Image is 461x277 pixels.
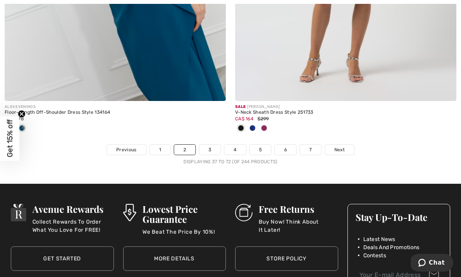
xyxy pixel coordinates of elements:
[16,122,28,135] div: Teal
[325,145,354,155] a: Next
[363,243,420,251] span: Deals And Promotions
[11,246,114,271] a: Get Started
[363,235,395,243] span: Latest News
[199,145,220,155] a: 3
[275,145,296,155] a: 6
[235,104,456,110] div: [PERSON_NAME]
[363,251,386,260] span: Contests
[258,122,270,135] div: Purple orchid
[123,246,226,271] a: More Details
[142,228,226,243] p: We Beat The Price By 10%!
[11,204,26,221] img: Avenue Rewards
[150,145,170,155] a: 1
[411,254,453,273] iframe: Opens a widget where you can chat to one of our agents
[300,145,321,155] a: 7
[107,145,146,155] a: Previous
[123,204,136,221] img: Lowest Price Guarantee
[224,145,246,155] a: 4
[235,116,253,121] span: CA$ 164
[250,145,271,155] a: 5
[32,204,114,214] h3: Avenue Rewards
[259,218,338,233] p: Buy Now! Think About It Later!
[235,110,456,115] div: V-Neck Sheath Dress Style 251733
[259,204,338,214] h3: Free Returns
[5,110,226,115] div: Floor-Length Off-Shoulder Dress Style 134164
[174,145,195,155] a: 2
[258,116,269,121] span: $299
[32,218,114,233] p: Collect Rewards To Order What You Love For FREE!
[334,146,345,153] span: Next
[356,212,442,222] h3: Stay Up-To-Date
[18,110,25,118] button: Close teaser
[235,204,253,221] img: Free Returns
[5,120,14,157] span: Get 15% off
[235,122,247,135] div: Black
[247,122,258,135] div: Royal Sapphire 163
[142,204,226,224] h3: Lowest Price Guarantee
[116,146,136,153] span: Previous
[5,104,226,110] div: ALEX EVENINGS
[235,246,338,271] a: Store Policy
[235,104,246,109] span: Sale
